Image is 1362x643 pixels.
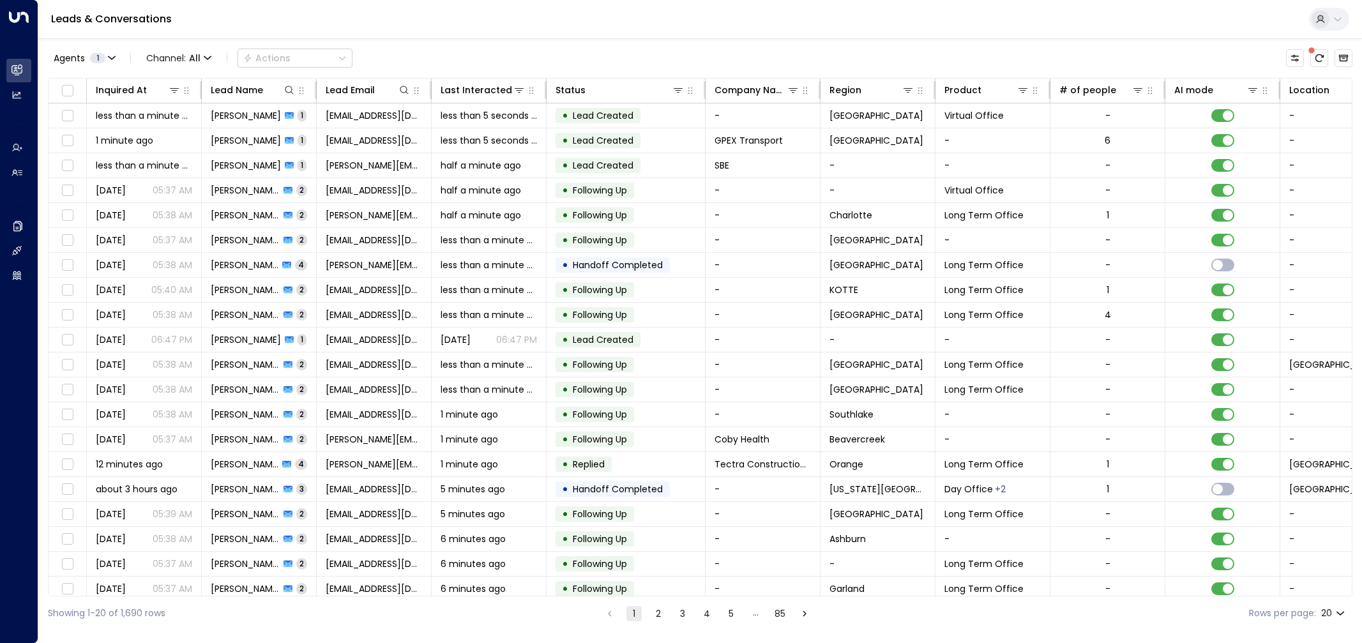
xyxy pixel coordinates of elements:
div: • [562,229,568,251]
span: 2 [296,234,307,245]
span: allison.bode@sbe.com [326,159,422,172]
td: - [935,128,1050,153]
td: - [821,153,935,178]
span: 2 [296,209,307,220]
span: Following Up [573,433,627,446]
span: Long Term Office [944,209,1024,222]
button: Agents1 [48,49,120,67]
div: Company Name [715,82,787,98]
span: Toggle select row [59,133,75,149]
span: David Vance [211,259,278,271]
button: Actions [238,49,352,68]
span: Tectra Construction, Inc [715,458,811,471]
span: 2 [296,309,307,320]
div: Lead Email [326,82,411,98]
td: - [821,328,935,352]
div: 1 [1107,209,1109,222]
span: about 3 hours ago [96,483,178,495]
span: newchapterllc2012@gmail.com [326,408,422,421]
span: half a minute ago [441,159,521,172]
div: • [562,528,568,550]
span: 2 [296,284,307,295]
span: Allison Bode [211,159,281,172]
span: Louisville [829,259,923,271]
span: tk@digitalzyndicate.com [326,284,422,296]
td: - [706,178,821,202]
div: • [562,428,568,450]
div: Region [829,82,914,98]
div: - [1105,259,1110,271]
td: - [706,502,821,526]
span: Toggle select row [59,382,75,398]
span: Yesterday [96,333,126,346]
span: Evelyne Kagorore [211,408,280,421]
span: half a minute ago [441,209,521,222]
p: 05:38 AM [153,533,192,545]
div: - [1105,508,1110,520]
span: georgiadashlogistics@gmail.com [326,234,422,246]
span: Lead Created [573,159,633,172]
span: Los Angeles [829,383,923,396]
span: Long Term Office [944,458,1024,471]
span: less than a minute ago [441,259,537,271]
span: raulcamilo@hotmail.com [326,109,422,122]
span: 2 [296,359,307,370]
span: Thareendra Kalpage [211,284,280,296]
span: Yesterday [96,358,126,371]
span: contactdbgdb@gmail.com [326,358,422,371]
span: less than a minute ago [96,159,192,172]
span: less than 5 seconds ago [441,109,537,122]
span: New York City [829,483,926,495]
span: Toggle select row [59,108,75,124]
div: • [562,204,568,226]
span: kimbrel.morris@me.com [326,209,422,222]
span: less than a minute ago [441,284,537,296]
div: Actions [243,52,291,64]
span: Toggle select row [59,481,75,497]
span: Virtual Office [944,109,1004,122]
span: 1 minute ago [96,134,153,147]
span: Following Up [573,284,627,296]
td: - [706,303,821,327]
span: Lead Created [573,109,633,122]
span: Toggle select row [59,282,75,298]
span: Keniesha Gayle [211,184,280,197]
div: - [1105,383,1110,396]
span: Toggle select row [59,257,75,273]
span: National Harbor [829,358,923,371]
span: Yesterday [96,284,126,296]
div: • [562,354,568,375]
span: There are new threads available. Refresh the grid to view the latest updates. [1310,49,1328,67]
div: Lead Name [211,82,296,98]
div: - [1105,408,1110,421]
span: Yesterday [96,259,126,271]
td: - [706,552,821,576]
div: Product [944,82,1029,98]
span: Long Term Office [944,308,1024,321]
div: - [1105,333,1110,346]
button: Channel:All [141,49,216,67]
span: Long Term Office [944,508,1024,520]
span: less than a minute ago [441,383,537,396]
span: Yesterday [96,209,126,222]
div: - [1105,533,1110,545]
span: 6 minutes ago [441,533,506,545]
span: less than a minute ago [441,234,537,246]
span: Channel: [141,49,216,67]
span: Replied [573,458,605,471]
div: Product [944,82,981,98]
span: Coby Health [715,433,769,446]
div: • [562,453,568,475]
button: Go to page 3 [675,606,690,621]
p: 05:38 AM [153,358,192,371]
span: 1 [298,135,306,146]
span: 1 [298,334,306,345]
div: Location [1289,82,1329,98]
span: Day Office [944,483,993,495]
div: • [562,279,568,301]
span: Raúl M. [211,109,281,122]
span: davida@davidavance.com [326,259,422,271]
span: patrick@tectra1.com [326,458,422,471]
span: Yesterday [96,184,126,197]
span: Yesterday [96,383,126,396]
